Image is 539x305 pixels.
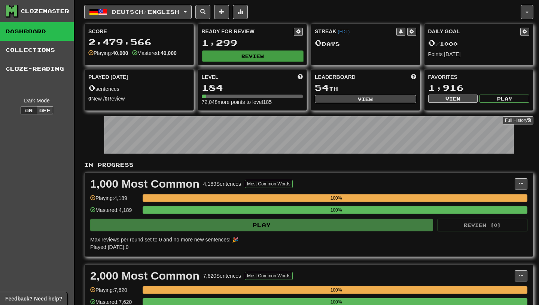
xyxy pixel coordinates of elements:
span: Level [202,73,219,81]
div: Points [DATE] [428,50,530,58]
div: 1,000 Most Common [90,178,200,190]
button: Deutsch/English [84,5,192,19]
div: Playing: [88,49,128,57]
button: Most Common Words [245,180,293,188]
div: Dark Mode [6,97,68,104]
div: 7,620 Sentences [203,272,241,280]
div: Favorites [428,73,530,81]
strong: 0 [105,96,108,102]
button: View [428,95,478,103]
div: Score [88,28,190,35]
div: Streak [315,28,396,35]
div: 2,479,566 [88,37,190,47]
button: Search sentences [195,5,210,19]
div: 1,916 [428,83,530,92]
div: 100% [145,194,527,202]
span: Open feedback widget [5,295,62,302]
span: 0 [88,82,95,93]
div: New / Review [88,95,190,102]
div: 100% [145,206,527,214]
strong: 40,000 [112,50,128,56]
div: th [315,83,416,93]
span: Leaderboard [315,73,356,81]
div: 72,048 more points to level 185 [202,98,303,106]
div: Ready for Review [202,28,294,35]
button: On [21,106,37,114]
strong: 40,000 [161,50,177,56]
div: 4,189 Sentences [203,180,241,188]
div: Mastered: [132,49,177,57]
p: In Progress [84,161,533,169]
button: Play [479,95,529,103]
div: Clozemaster [21,7,69,15]
span: 0 [315,37,322,48]
button: View [315,95,416,103]
div: Daily Goal [428,28,521,36]
button: Add sentence to collection [214,5,229,19]
strong: 0 [88,96,91,102]
button: More stats [233,5,248,19]
button: Off [37,106,53,114]
a: Full History [503,116,533,124]
span: Played [DATE] [88,73,128,81]
span: Score more points to level up [298,73,303,81]
span: Played [DATE]: 0 [90,244,128,250]
div: Playing: 4,189 [90,194,139,207]
div: sentences [88,83,190,93]
div: Max reviews per round set to 0 and no more new sentences! 🎉 [90,236,523,243]
span: Deutsch / English [112,9,179,15]
span: This week in points, UTC [411,73,416,81]
div: Day s [315,38,416,48]
span: / 1000 [428,41,458,47]
div: 1,299 [202,38,303,47]
span: 54 [315,82,329,93]
div: 184 [202,83,303,92]
button: Review [202,50,304,62]
span: 0 [428,37,435,48]
button: Play [90,219,433,231]
button: Review (0) [438,219,527,231]
div: Mastered: 4,189 [90,206,139,219]
div: 100% [145,286,527,294]
div: 2,000 Most Common [90,270,200,281]
button: Most Common Words [245,272,293,280]
a: (EDT) [338,29,350,34]
div: Playing: 7,620 [90,286,139,299]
